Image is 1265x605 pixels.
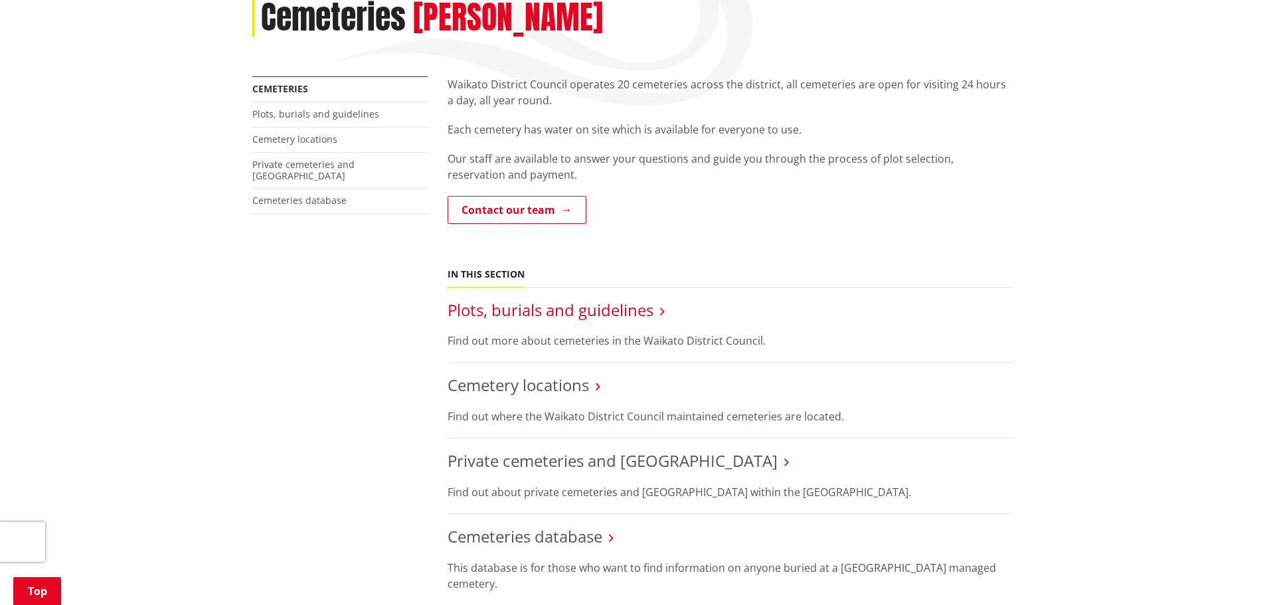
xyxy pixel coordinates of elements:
a: Cemeteries [252,82,308,95]
p: Each cemetery has water on site which is available for everyone to use. [448,122,1013,137]
a: Cemeteries database [252,194,347,207]
a: Cemetery locations [252,133,337,145]
p: Find out more about cemeteries in the Waikato District Council. [448,333,1013,349]
a: Cemetery locations [448,374,589,396]
p: This database is for those who want to find information on anyone buried at a [GEOGRAPHIC_DATA] m... [448,560,1013,592]
a: Plots, burials and guidelines [448,299,653,321]
p: Our staff are available to answer your questions and guide you through the process of plot select... [448,151,1013,183]
a: Contact our team [448,196,586,224]
a: Plots, burials and guidelines [252,108,379,120]
a: Cemeteries database [448,525,602,547]
p: Find out about private cemeteries and [GEOGRAPHIC_DATA] within the [GEOGRAPHIC_DATA]. [448,484,1013,500]
a: Top [13,577,61,605]
a: Private cemeteries and [GEOGRAPHIC_DATA] [252,158,355,182]
h5: In this section [448,269,525,280]
a: Private cemeteries and [GEOGRAPHIC_DATA] [448,450,778,472]
iframe: Messenger Launcher [1204,549,1252,597]
p: Find out where the Waikato District Council maintained cemeteries are located. [448,408,1013,424]
p: Waikato District Council operates 20 cemeteries across the district, all cemeteries are open for ... [448,76,1013,108]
